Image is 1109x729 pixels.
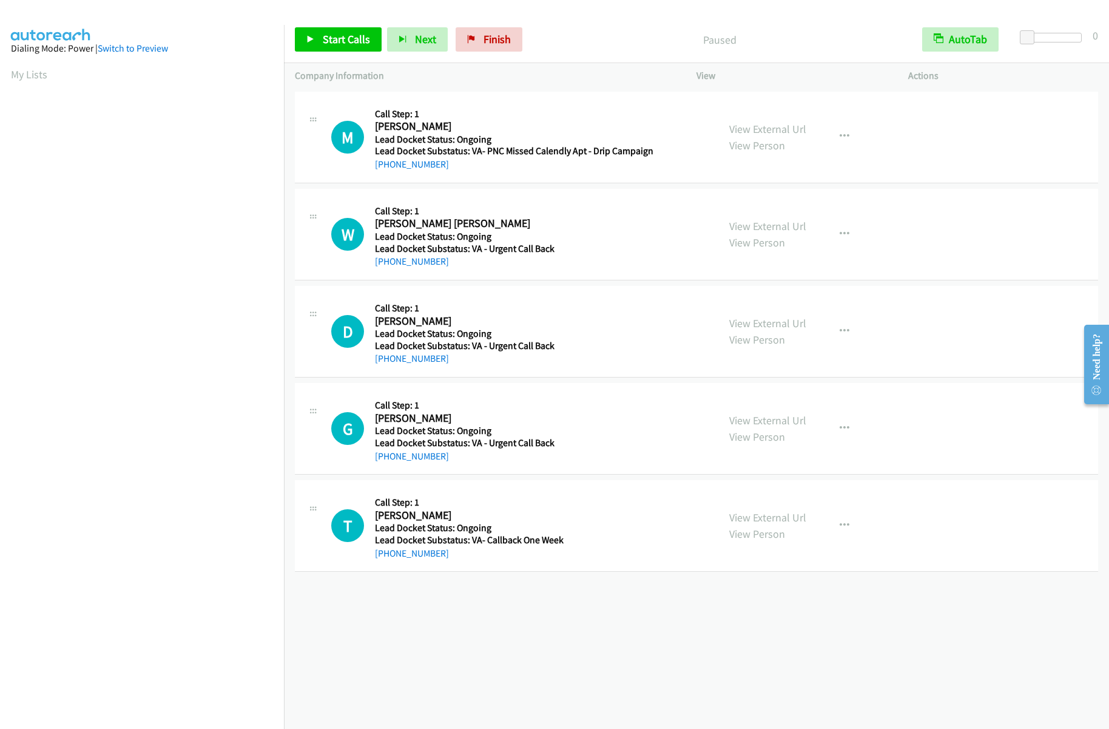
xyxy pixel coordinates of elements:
[375,256,449,267] a: [PHONE_NUMBER]
[323,32,370,46] span: Start Calls
[729,430,785,444] a: View Person
[375,231,649,243] h5: Lead Docket Status: Ongoing
[375,302,649,314] h5: Call Step: 1
[729,236,785,249] a: View Person
[729,527,785,541] a: View Person
[375,205,649,217] h5: Call Step: 1
[331,121,364,154] div: The call is yet to be attempted
[729,219,806,233] a: View External Url
[295,27,382,52] a: Start Calls
[331,509,364,542] h1: T
[729,510,806,524] a: View External Url
[375,522,649,534] h5: Lead Docket Status: Ongoing
[375,314,649,328] h2: [PERSON_NAME]
[375,217,649,231] h2: [PERSON_NAME] [PERSON_NAME]
[484,32,511,46] span: Finish
[539,32,900,48] p: Paused
[387,27,448,52] button: Next
[729,138,785,152] a: View Person
[456,27,522,52] a: Finish
[415,32,436,46] span: Next
[331,412,364,445] h1: G
[375,548,449,559] a: [PHONE_NUMBER]
[375,134,653,146] h5: Lead Docket Status: Ongoing
[375,353,449,364] a: [PHONE_NUMBER]
[1026,33,1082,42] div: Delay between calls (in seconds)
[375,108,653,120] h5: Call Step: 1
[375,158,449,170] a: [PHONE_NUMBER]
[331,218,364,251] div: The call is yet to be attempted
[295,69,675,83] p: Company Information
[375,243,649,255] h5: Lead Docket Substatus: VA - Urgent Call Back
[375,120,649,134] h2: [PERSON_NAME]
[11,67,47,81] a: My Lists
[375,340,649,352] h5: Lead Docket Substatus: VA - Urgent Call Back
[1093,27,1098,44] div: 0
[375,328,649,340] h5: Lead Docket Status: Ongoing
[331,509,364,542] div: The call is yet to be attempted
[375,437,649,449] h5: Lead Docket Substatus: VA - Urgent Call Back
[729,316,806,330] a: View External Url
[375,534,649,546] h5: Lead Docket Substatus: VA- Callback One Week
[375,450,449,462] a: [PHONE_NUMBER]
[98,42,168,54] a: Switch to Preview
[729,333,785,347] a: View Person
[11,93,284,670] iframe: Dialpad
[375,412,649,426] h2: [PERSON_NAME]
[696,69,886,83] p: View
[11,41,273,56] div: Dialing Mode: Power |
[922,27,999,52] button: AutoTab
[375,145,653,157] h5: Lead Docket Substatus: VA- PNC Missed Calendly Apt - Drip Campaign
[331,315,364,348] h1: D
[375,425,649,437] h5: Lead Docket Status: Ongoing
[331,218,364,251] h1: W
[375,399,649,412] h5: Call Step: 1
[331,121,364,154] h1: M
[729,122,806,136] a: View External Url
[375,509,649,523] h2: [PERSON_NAME]
[331,412,364,445] div: The call is yet to be attempted
[1074,316,1109,413] iframe: Resource Center
[908,69,1098,83] p: Actions
[331,315,364,348] div: The call is yet to be attempted
[375,497,649,509] h5: Call Step: 1
[729,413,806,427] a: View External Url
